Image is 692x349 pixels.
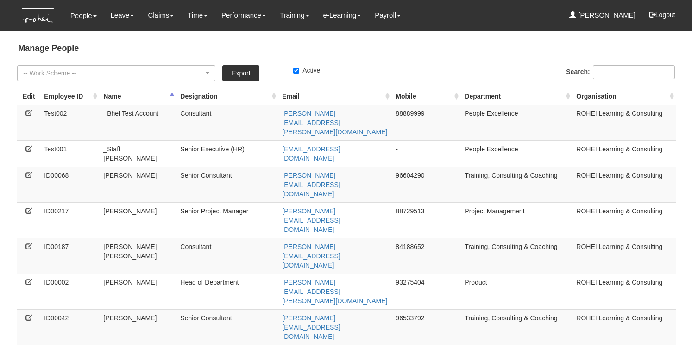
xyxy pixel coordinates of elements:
[176,140,278,167] td: Senior Executive (HR)
[461,309,572,345] td: Training, Consulting & Coaching
[593,65,675,79] input: Search:
[282,243,340,269] a: [PERSON_NAME][EMAIL_ADDRESS][DOMAIN_NAME]
[176,309,278,345] td: Senior Consultant
[572,88,676,105] th: Organisation : activate to sort column ascending
[572,202,676,238] td: ROHEI Learning & Consulting
[40,238,100,274] td: ID00187
[17,39,674,58] h4: Manage People
[100,238,176,274] td: [PERSON_NAME] [PERSON_NAME]
[461,88,572,105] th: Department : activate to sort column ascending
[188,5,208,26] a: Time
[176,88,278,105] th: Designation : activate to sort column ascending
[280,5,309,26] a: Training
[100,88,176,105] th: Name : activate to sort column descending
[100,167,176,202] td: [PERSON_NAME]
[282,279,387,305] a: [PERSON_NAME][EMAIL_ADDRESS][PERSON_NAME][DOMAIN_NAME]
[40,274,100,309] td: ID00002
[176,202,278,238] td: Senior Project Manager
[100,140,176,167] td: _Staff [PERSON_NAME]
[461,167,572,202] td: Training, Consulting & Coaching
[282,314,340,340] a: [PERSON_NAME][EMAIL_ADDRESS][DOMAIN_NAME]
[176,105,278,140] td: Consultant
[100,202,176,238] td: [PERSON_NAME]
[293,68,299,74] input: Active
[392,238,461,274] td: 84188652
[461,105,572,140] td: People Excellence
[100,309,176,345] td: [PERSON_NAME]
[40,309,100,345] td: ID00042
[572,105,676,140] td: ROHEI Learning & Consulting
[176,274,278,309] td: Head of Department
[222,65,259,81] a: Export
[392,88,461,105] th: Mobile : activate to sort column ascending
[461,274,572,309] td: Product
[572,309,676,345] td: ROHEI Learning & Consulting
[572,167,676,202] td: ROHEI Learning & Consulting
[40,140,100,167] td: Test001
[323,5,361,26] a: e-Learning
[392,105,461,140] td: 88889999
[392,274,461,309] td: 93275404
[17,88,40,105] th: Edit
[100,274,176,309] td: [PERSON_NAME]
[572,238,676,274] td: ROHEI Learning & Consulting
[278,88,392,105] th: Email : activate to sort column ascending
[282,145,340,162] a: [EMAIL_ADDRESS][DOMAIN_NAME]
[70,5,97,26] a: People
[282,110,387,136] a: [PERSON_NAME][EMAIL_ADDRESS][PERSON_NAME][DOMAIN_NAME]
[40,202,100,238] td: ID00217
[566,65,674,79] label: Search:
[100,105,176,140] td: _Bhel Test Account
[375,5,401,26] a: Payroll
[392,140,461,167] td: -
[569,5,635,26] a: [PERSON_NAME]
[293,66,320,75] label: Active
[40,105,100,140] td: Test002
[392,202,461,238] td: 88729513
[572,274,676,309] td: ROHEI Learning & Consulting
[148,5,174,26] a: Claims
[40,88,100,105] th: Employee ID: activate to sort column ascending
[176,238,278,274] td: Consultant
[642,4,682,26] button: Logout
[461,140,572,167] td: People Excellence
[461,202,572,238] td: Project Management
[23,69,204,78] div: -- Work Scheme --
[392,309,461,345] td: 96533792
[572,140,676,167] td: ROHEI Learning & Consulting
[392,167,461,202] td: 96604290
[461,238,572,274] td: Training, Consulting & Coaching
[17,65,215,81] button: -- Work Scheme --
[40,167,100,202] td: ID00068
[176,167,278,202] td: Senior Consultant
[111,5,134,26] a: Leave
[282,207,340,233] a: [PERSON_NAME][EMAIL_ADDRESS][DOMAIN_NAME]
[282,172,340,198] a: [PERSON_NAME][EMAIL_ADDRESS][DOMAIN_NAME]
[221,5,266,26] a: Performance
